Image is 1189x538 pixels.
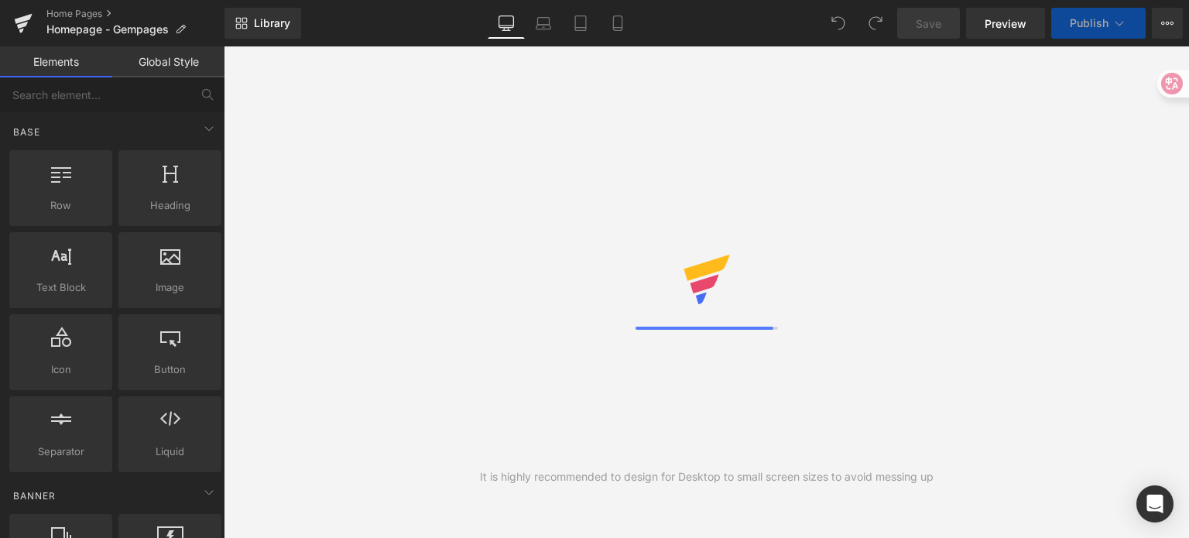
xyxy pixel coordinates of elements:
span: Base [12,125,42,139]
button: Publish [1051,8,1146,39]
a: Desktop [488,8,525,39]
span: Heading [123,197,217,214]
span: Library [254,16,290,30]
span: Button [123,362,217,378]
button: More [1152,8,1183,39]
a: Tablet [562,8,599,39]
span: Publish [1070,17,1108,29]
button: Undo [823,8,854,39]
span: Row [14,197,108,214]
span: Liquid [123,444,217,460]
button: Redo [860,8,891,39]
div: Open Intercom Messenger [1136,485,1174,523]
span: Icon [14,362,108,378]
span: Text Block [14,279,108,296]
a: Mobile [599,8,636,39]
a: Preview [966,8,1045,39]
span: Homepage - Gempages [46,23,169,36]
a: Global Style [112,46,224,77]
span: Save [916,15,941,32]
span: Banner [12,488,57,503]
a: New Library [224,8,301,39]
a: Home Pages [46,8,224,20]
span: Separator [14,444,108,460]
span: Preview [985,15,1026,32]
span: Image [123,279,217,296]
a: Laptop [525,8,562,39]
div: It is highly recommended to design for Desktop to small screen sizes to avoid messing up [480,468,934,485]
